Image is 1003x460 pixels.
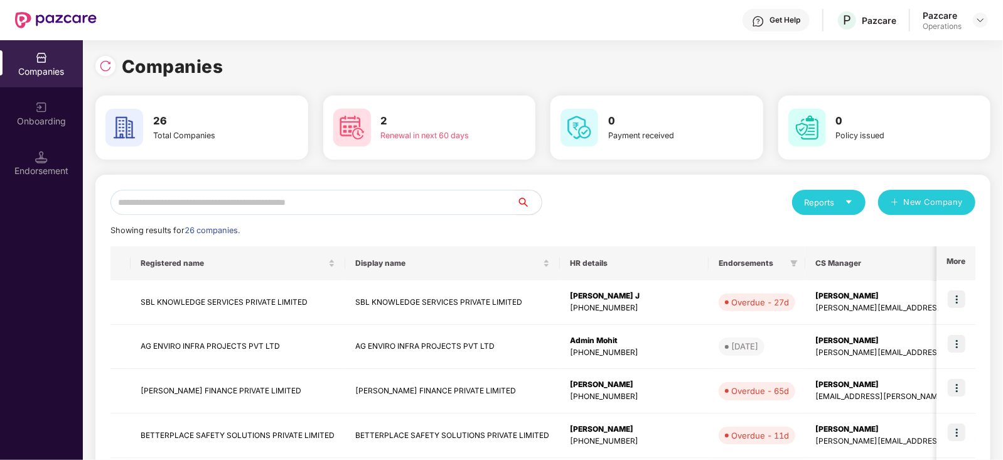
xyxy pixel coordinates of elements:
[345,280,560,325] td: SBL KNOWLEDGE SERVICES PRIVATE LIMITED
[122,53,223,80] h1: Companies
[731,429,789,442] div: Overdue - 11d
[788,109,826,146] img: svg+xml;base64,PHN2ZyB4bWxucz0iaHR0cDovL3d3dy53My5vcmcvMjAwMC9zdmciIHdpZHRoPSI2MCIgaGVpZ2h0PSI2MC...
[570,379,699,391] div: [PERSON_NAME]
[788,256,800,271] span: filter
[516,190,542,215] button: search
[345,246,560,280] th: Display name
[904,196,963,209] span: New Company
[836,113,944,129] h3: 0
[975,15,985,25] img: svg+xml;base64,PHN2ZyBpZD0iRHJvcGRvd24tMzJ4MzIiIHhtbG5zPSJodHRwOi8vd3d3LnczLm9yZy8yMDAwL3N2ZyIgd2...
[381,113,489,129] h3: 2
[891,198,899,208] span: plus
[731,296,789,309] div: Overdue - 27d
[805,196,853,209] div: Reports
[878,190,975,215] button: plusNew Company
[836,129,944,142] div: Policy issued
[790,260,798,267] span: filter
[862,14,896,26] div: Pazcare
[570,435,699,447] div: [PHONE_NUMBER]
[15,12,97,28] img: New Pazcare Logo
[845,198,853,206] span: caret-down
[843,13,851,28] span: P
[516,197,542,207] span: search
[948,424,965,441] img: icon
[608,113,716,129] h3: 0
[560,246,709,280] th: HR details
[560,109,598,146] img: svg+xml;base64,PHN2ZyB4bWxucz0iaHR0cDovL3d3dy53My5vcmcvMjAwMC9zdmciIHdpZHRoPSI2MCIgaGVpZ2h0PSI2MC...
[141,258,326,268] span: Registered name
[131,325,345,370] td: AG ENVIRO INFRA PROJECTS PVT LTD
[110,226,240,235] span: Showing results for
[936,246,975,280] th: More
[570,424,699,435] div: [PERSON_NAME]
[948,290,965,308] img: icon
[345,369,560,413] td: [PERSON_NAME] FINANCE PRIVATE LIMITED
[35,101,48,114] img: svg+xml;base64,PHN2ZyB3aWR0aD0iMjAiIGhlaWdodD0iMjAiIHZpZXdCb3g9IjAgMCAyMCAyMCIgZmlsbD0ibm9uZSIgeG...
[923,9,962,21] div: Pazcare
[345,325,560,370] td: AG ENVIRO INFRA PROJECTS PVT LTD
[345,413,560,458] td: BETTERPLACE SAFETY SOLUTIONS PRIVATE LIMITED
[570,290,699,302] div: [PERSON_NAME] J
[131,369,345,413] td: [PERSON_NAME] FINANCE PRIVATE LIMITED
[153,129,261,142] div: Total Companies
[608,129,716,142] div: Payment received
[131,246,345,280] th: Registered name
[333,109,371,146] img: svg+xml;base64,PHN2ZyB4bWxucz0iaHR0cDovL3d3dy53My5vcmcvMjAwMC9zdmciIHdpZHRoPSI2MCIgaGVpZ2h0PSI2MC...
[570,347,699,359] div: [PHONE_NUMBER]
[923,21,962,31] div: Operations
[381,129,489,142] div: Renewal in next 60 days
[185,226,240,235] span: 26 companies.
[131,280,345,325] td: SBL KNOWLEDGE SERVICES PRIVATE LIMITED
[131,413,345,458] td: BETTERPLACE SAFETY SOLUTIONS PRIVATE LIMITED
[105,109,143,146] img: svg+xml;base64,PHN2ZyB4bWxucz0iaHR0cDovL3d3dy53My5vcmcvMjAwMC9zdmciIHdpZHRoPSI2MCIgaGVpZ2h0PSI2MC...
[948,335,965,353] img: icon
[770,15,800,25] div: Get Help
[355,258,540,268] span: Display name
[752,15,764,28] img: svg+xml;base64,PHN2ZyBpZD0iSGVscC0zMngzMiIgeG1sbnM9Imh0dHA6Ly93d3cudzMub3JnLzIwMDAvc3ZnIiB3aWR0aD...
[99,60,112,72] img: svg+xml;base64,PHN2ZyBpZD0iUmVsb2FkLTMyeDMyIiB4bWxucz0iaHR0cDovL3d3dy53My5vcmcvMjAwMC9zdmciIHdpZH...
[35,52,48,64] img: svg+xml;base64,PHN2ZyBpZD0iQ29tcGFuaWVzIiB4bWxucz0iaHR0cDovL3d3dy53My5vcmcvMjAwMC9zdmciIHdpZHRoPS...
[731,340,758,353] div: [DATE]
[570,302,699,314] div: [PHONE_NUMBER]
[570,391,699,403] div: [PHONE_NUMBER]
[570,335,699,347] div: Admin Mohit
[719,258,785,268] span: Endorsements
[948,379,965,397] img: icon
[731,385,789,397] div: Overdue - 65d
[35,151,48,163] img: svg+xml;base64,PHN2ZyB3aWR0aD0iMTQuNSIgaGVpZ2h0PSIxNC41IiB2aWV3Qm94PSIwIDAgMTYgMTYiIGZpbGw9Im5vbm...
[153,113,261,129] h3: 26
